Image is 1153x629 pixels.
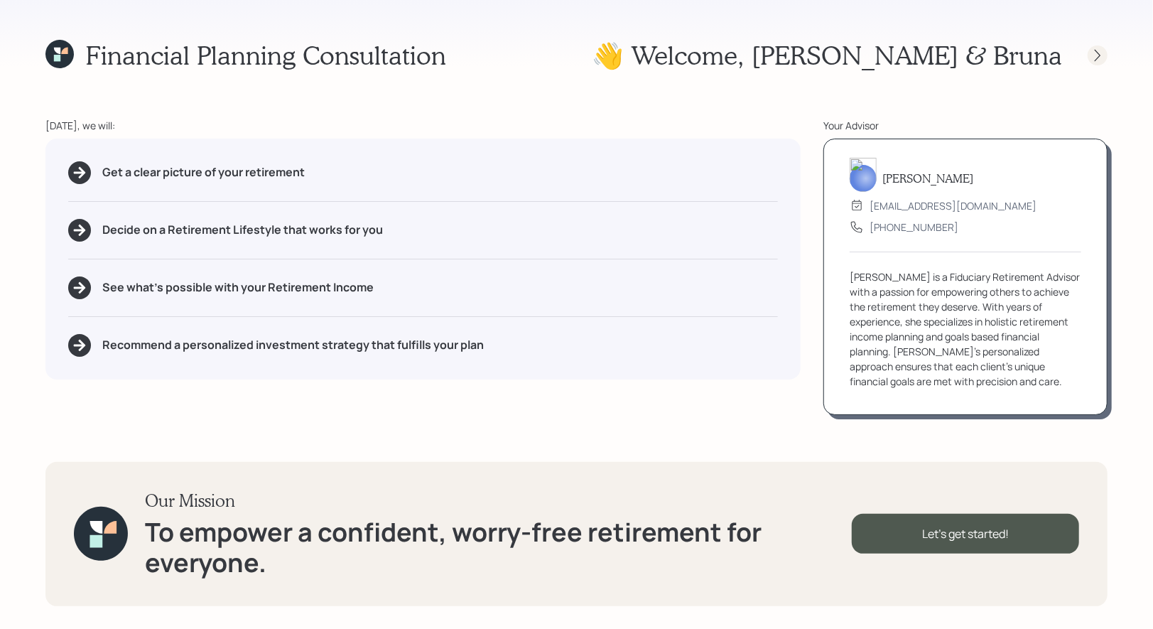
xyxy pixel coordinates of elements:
h1: 👋 Welcome , [PERSON_NAME] & Bruna [592,40,1062,70]
h5: Get a clear picture of your retirement [102,166,305,179]
h5: Decide on a Retirement Lifestyle that works for you [102,223,383,237]
div: [PERSON_NAME] is a Fiduciary Retirement Advisor with a passion for empowering others to achieve t... [850,269,1081,389]
div: [DATE], we will: [45,118,801,133]
div: [EMAIL_ADDRESS][DOMAIN_NAME] [870,198,1036,213]
h1: Financial Planning Consultation [85,40,446,70]
h5: See what's possible with your Retirement Income [102,281,374,294]
h3: Our Mission [145,490,852,511]
div: [PHONE_NUMBER] [870,220,958,235]
div: Your Advisor [823,118,1108,133]
h1: To empower a confident, worry-free retirement for everyone. [145,517,852,578]
h5: Recommend a personalized investment strategy that fulfills your plan [102,338,484,352]
div: Let's get started! [852,514,1079,554]
h5: [PERSON_NAME] [882,171,973,185]
img: treva-nostdahl-headshot.png [850,158,877,192]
